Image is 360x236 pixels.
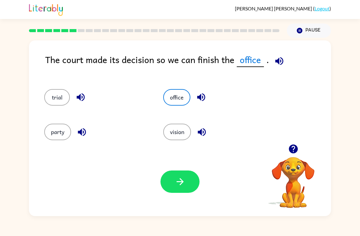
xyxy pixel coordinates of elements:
[45,53,331,77] div: The court made its decision so we can finish the .
[29,2,63,16] img: Literably
[44,124,71,140] button: party
[44,89,70,106] button: trial
[163,89,190,106] button: office
[237,53,264,67] span: office
[287,24,331,38] button: Pause
[263,148,324,209] video: Your browser must support playing .mp4 files to use Literably. Please try using another browser.
[235,6,313,11] span: [PERSON_NAME] [PERSON_NAME]
[163,124,191,140] button: vision
[315,6,329,11] a: Logout
[235,6,331,11] div: ( )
